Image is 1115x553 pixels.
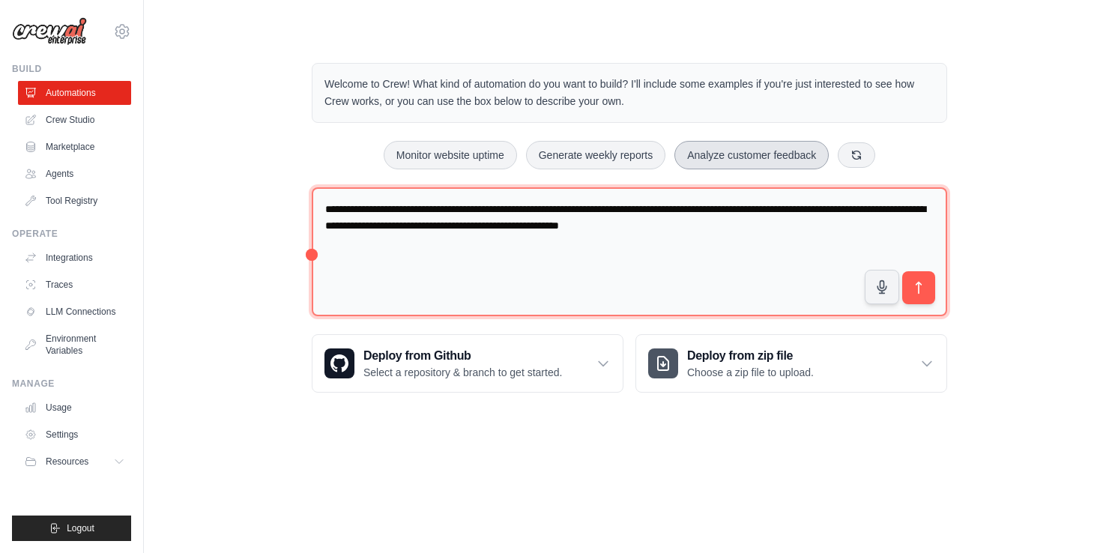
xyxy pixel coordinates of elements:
h3: Deploy from Github [363,347,562,365]
a: Automations [18,81,131,105]
div: Operate [12,228,131,240]
button: Analyze customer feedback [674,141,829,169]
p: Select a repository & branch to get started. [363,365,562,380]
p: Choose a zip file to upload. [687,365,814,380]
a: Usage [18,396,131,420]
a: Marketplace [18,135,131,159]
a: LLM Connections [18,300,131,324]
button: Generate weekly reports [526,141,666,169]
a: Traces [18,273,131,297]
button: Resources [18,450,131,474]
div: Manage [12,378,131,390]
div: Build [12,63,131,75]
button: Logout [12,516,131,541]
span: Logout [67,522,94,534]
a: Crew Studio [18,108,131,132]
p: Welcome to Crew! What kind of automation do you want to build? I'll include some examples if you'... [324,76,934,110]
a: Settings [18,423,131,447]
a: Agents [18,162,131,186]
img: Logo [12,17,87,46]
a: Integrations [18,246,131,270]
a: Environment Variables [18,327,131,363]
a: Tool Registry [18,189,131,213]
h3: Deploy from zip file [687,347,814,365]
span: Resources [46,456,88,468]
button: Monitor website uptime [384,141,517,169]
